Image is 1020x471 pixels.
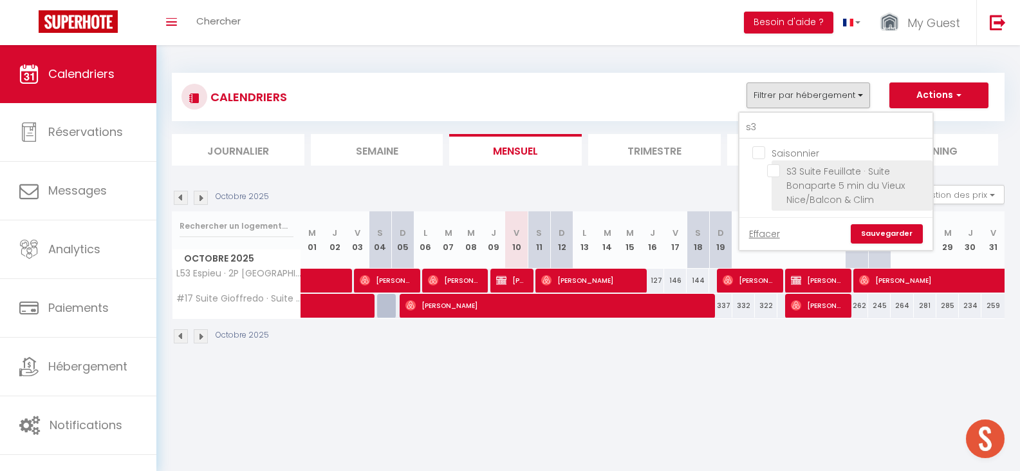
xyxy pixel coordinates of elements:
[180,215,293,238] input: Rechercher un logement...
[966,419,1005,458] div: Ouvrir le chat
[687,211,709,269] th: 18
[868,294,891,318] div: 245
[959,211,981,269] th: 30
[301,211,324,269] th: 01
[968,227,973,239] abbr: J
[207,82,287,111] h3: CALENDRIERS
[311,134,443,166] li: Semaine
[39,10,118,33] img: Super Booking
[536,227,542,239] abbr: S
[744,12,833,34] button: Besoin d'aide ?
[718,227,724,239] abbr: D
[377,227,383,239] abbr: S
[449,134,582,166] li: Mensuel
[445,227,452,239] abbr: M
[907,15,960,31] span: My Guest
[981,294,1005,318] div: 259
[914,294,936,318] div: 281
[786,165,905,206] span: S3 Suite Feuillate · Suite Bonaparte 5 min du Vieux Nice/Balcon & Clim
[216,191,269,203] p: Octobre 2025
[428,268,481,293] span: [PERSON_NAME]
[618,211,641,269] th: 15
[891,294,913,318] div: 264
[604,227,611,239] abbr: M
[172,249,301,268] span: Octobre 2025
[936,294,959,318] div: 285
[851,224,923,244] a: Sauvegarder
[739,116,932,139] input: Rechercher un logement...
[346,211,369,269] th: 03
[324,211,346,269] th: 02
[48,300,109,316] span: Paiements
[48,241,100,257] span: Analytics
[174,294,303,303] span: #17 Suite Gioffredo · Suite élégante 3 chbres clim 5mins Vieux Nice/Port
[664,269,687,293] div: 146
[423,227,427,239] abbr: L
[369,211,391,269] th: 04
[360,268,413,293] span: [PERSON_NAME]
[216,329,269,341] p: Octobre 2025
[496,268,526,293] span: [PERSON_NAME]
[664,211,687,269] th: 17
[541,268,639,293] span: [PERSON_NAME]
[880,12,899,34] img: ...
[573,211,596,269] th: 13
[846,294,868,318] div: 262
[749,227,780,241] a: Effacer
[437,211,459,269] th: 07
[308,227,316,239] abbr: M
[559,227,565,239] abbr: D
[392,211,414,269] th: 05
[626,227,634,239] abbr: M
[959,294,981,318] div: 234
[672,227,678,239] abbr: V
[174,269,303,278] span: L53 Espieu · 2P [GEOGRAPHIC_DATA], [GEOGRAPHIC_DATA]/Terrasse & CLIM
[400,227,406,239] abbr: D
[732,294,755,318] div: 332
[746,82,870,108] button: Filtrer par hébergement
[582,227,586,239] abbr: L
[505,211,528,269] th: 10
[514,227,519,239] abbr: V
[695,227,701,239] abbr: S
[48,124,123,140] span: Réservations
[889,82,988,108] button: Actions
[332,227,337,239] abbr: J
[48,358,127,374] span: Hébergement
[687,269,709,293] div: 144
[944,227,952,239] abbr: M
[467,227,475,239] abbr: M
[732,211,755,269] th: 20
[641,269,663,293] div: 127
[990,14,1006,30] img: logout
[981,211,1005,269] th: 31
[414,211,437,269] th: 06
[936,211,959,269] th: 29
[528,211,550,269] th: 11
[723,268,775,293] span: [PERSON_NAME]
[50,417,122,433] span: Notifications
[755,294,777,318] div: 322
[48,182,107,198] span: Messages
[483,211,505,269] th: 09
[459,211,482,269] th: 08
[650,227,655,239] abbr: J
[48,66,115,82] span: Calendriers
[550,211,573,269] th: 12
[909,185,1005,204] button: Gestion des prix
[709,211,732,269] th: 19
[990,227,996,239] abbr: V
[791,293,844,318] span: [PERSON_NAME]
[588,134,721,166] li: Trimestre
[355,227,360,239] abbr: V
[727,134,860,166] li: Tâches
[196,14,241,28] span: Chercher
[405,293,706,318] span: [PERSON_NAME]
[709,294,732,318] div: 337
[791,268,844,293] span: [PERSON_NAME]
[738,111,934,251] div: Filtrer par hébergement
[491,227,496,239] abbr: J
[172,134,304,166] li: Journalier
[596,211,618,269] th: 14
[641,211,663,269] th: 16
